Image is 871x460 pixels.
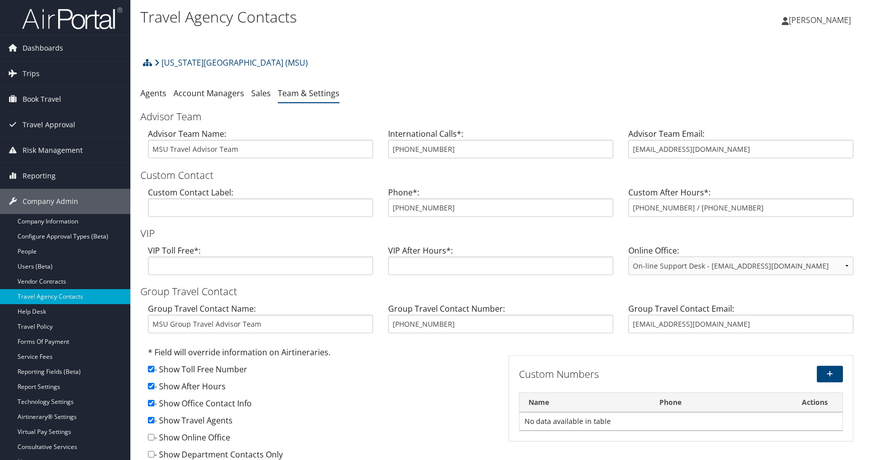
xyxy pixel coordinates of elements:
[251,88,271,99] a: Sales
[140,7,621,28] h1: Travel Agency Contacts
[621,128,861,166] div: Advisor Team Email:
[23,163,56,188] span: Reporting
[148,346,493,363] div: * Field will override information on Airtineraries.
[148,363,493,380] div: - Show Toll Free Number
[140,88,166,99] a: Agents
[148,397,493,414] div: - Show Office Contact Info
[621,245,861,283] div: Online Office:
[140,285,861,299] h3: Group Travel Contact
[381,303,621,341] div: Group Travel Contact Number:
[23,112,75,137] span: Travel Approval
[140,110,861,124] h3: Advisor Team
[519,412,843,430] td: No data available in table
[22,7,122,30] img: airportal-logo.png
[381,128,621,166] div: International Calls*:
[278,88,339,99] a: Team & Settings
[23,138,83,163] span: Risk Management
[621,186,861,225] div: Custom After Hours*:
[381,186,621,225] div: Phone*:
[789,15,851,26] span: [PERSON_NAME]
[621,303,861,341] div: Group Travel Contact Email:
[23,36,63,61] span: Dashboards
[140,186,381,225] div: Custom Contact Label:
[173,88,244,99] a: Account Managers
[140,303,381,341] div: Group Travel Contact Name:
[787,393,842,412] th: Actions: activate to sort column ascending
[650,393,787,412] th: Phone: activate to sort column ascending
[148,380,493,397] div: - Show After Hours
[519,367,733,381] h3: Custom Numbers
[140,226,861,241] h3: VIP
[381,245,621,283] div: VIP After Hours*:
[519,393,651,412] th: Name: activate to sort column descending
[23,189,78,214] span: Company Admin
[154,53,308,73] a: [US_STATE][GEOGRAPHIC_DATA] (MSU)
[148,414,493,431] div: - Show Travel Agents
[23,61,40,86] span: Trips
[148,431,493,448] div: - Show Online Office
[23,87,61,112] span: Book Travel
[782,5,861,35] a: [PERSON_NAME]
[140,168,861,182] h3: Custom Contact
[140,245,381,283] div: VIP Toll Free*:
[140,128,381,166] div: Advisor Team Name:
